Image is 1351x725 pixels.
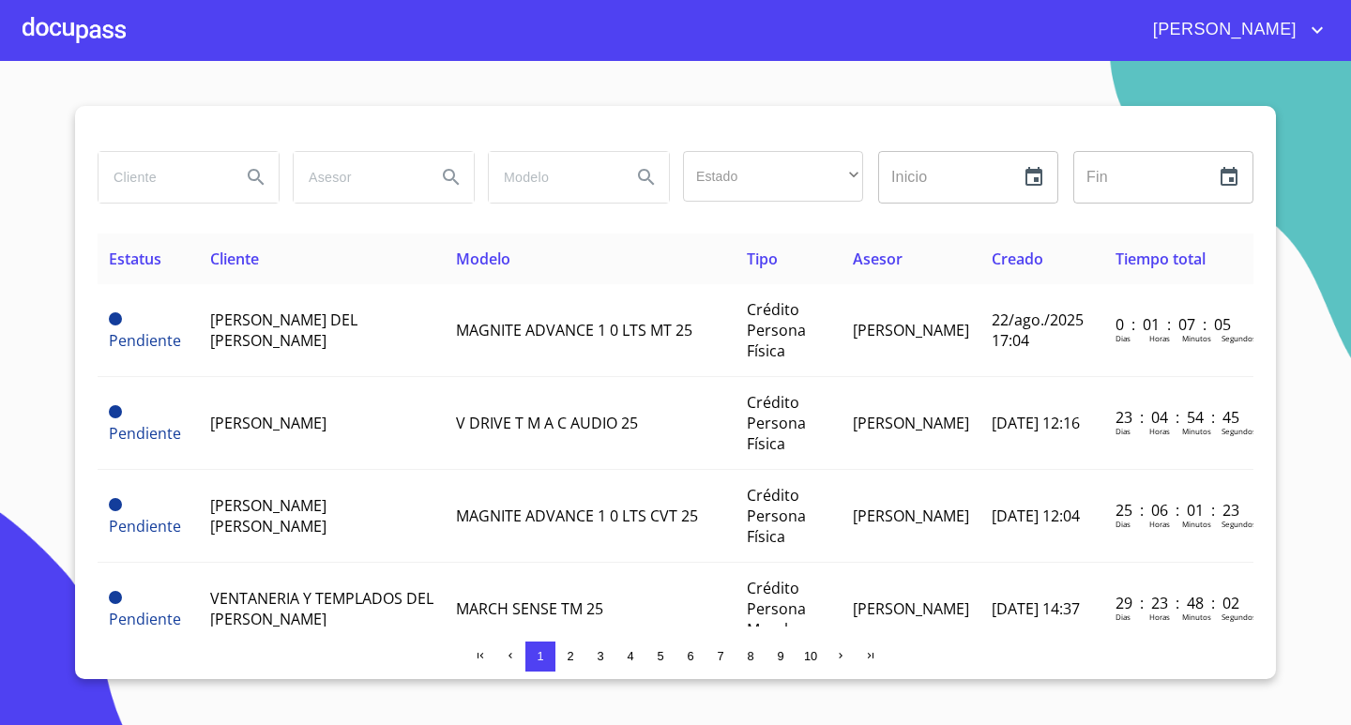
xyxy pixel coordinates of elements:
span: [PERSON_NAME] [853,598,969,619]
span: [PERSON_NAME] [PERSON_NAME] [210,495,326,536]
span: Asesor [853,249,903,269]
button: 6 [675,642,706,672]
span: [PERSON_NAME] [853,506,969,526]
span: Tiempo total [1116,249,1206,269]
span: Pendiente [109,405,122,418]
p: Minutos [1182,519,1211,529]
span: [PERSON_NAME] [1139,15,1306,45]
button: Search [429,155,474,200]
input: search [489,152,616,203]
div: ​ [683,151,863,202]
p: Segundos [1222,612,1256,622]
button: account of current user [1139,15,1328,45]
span: Pendiente [109,498,122,511]
input: search [294,152,421,203]
span: 7 [717,649,723,663]
span: Pendiente [109,330,181,351]
button: 1 [525,642,555,672]
span: 2 [567,649,573,663]
button: 9 [766,642,796,672]
span: Cliente [210,249,259,269]
span: [PERSON_NAME] [210,413,326,433]
span: 8 [747,649,753,663]
p: 25 : 06 : 01 : 23 [1116,500,1242,521]
p: 23 : 04 : 54 : 45 [1116,407,1242,428]
p: Minutos [1182,333,1211,343]
p: Horas [1149,519,1170,529]
p: Horas [1149,426,1170,436]
span: Modelo [456,249,510,269]
span: Crédito Persona Moral [747,578,806,640]
span: MARCH SENSE TM 25 [456,598,603,619]
p: Segundos [1222,333,1256,343]
button: 3 [585,642,615,672]
span: [PERSON_NAME] [853,413,969,433]
p: Dias [1116,333,1131,343]
p: 29 : 23 : 48 : 02 [1116,593,1242,613]
span: 3 [597,649,603,663]
span: MAGNITE ADVANCE 1 0 LTS MT 25 [456,320,692,340]
span: 6 [687,649,693,663]
p: Dias [1116,519,1131,529]
button: 10 [796,642,826,672]
button: Search [624,155,669,200]
p: Horas [1149,333,1170,343]
span: Creado [992,249,1043,269]
span: Crédito Persona Física [747,299,806,361]
span: MAGNITE ADVANCE 1 0 LTS CVT 25 [456,506,698,526]
span: 9 [777,649,783,663]
p: Segundos [1222,426,1256,436]
p: Horas [1149,612,1170,622]
p: 0 : 01 : 07 : 05 [1116,314,1242,335]
span: 5 [657,649,663,663]
span: [DATE] 12:04 [992,506,1080,526]
p: Minutos [1182,426,1211,436]
p: Minutos [1182,612,1211,622]
p: Dias [1116,612,1131,622]
span: Pendiente [109,312,122,325]
button: 4 [615,642,645,672]
span: VENTANERIA Y TEMPLADOS DEL [PERSON_NAME] [210,588,433,629]
span: Crédito Persona Física [747,485,806,547]
button: Search [234,155,279,200]
span: Pendiente [109,591,122,604]
span: Estatus [109,249,161,269]
span: Pendiente [109,609,181,629]
p: Segundos [1222,519,1256,529]
p: Dias [1116,426,1131,436]
span: [PERSON_NAME] [853,320,969,340]
input: search [99,152,226,203]
span: Tipo [747,249,778,269]
span: [DATE] 12:16 [992,413,1080,433]
span: [DATE] 14:37 [992,598,1080,619]
span: [PERSON_NAME] DEL [PERSON_NAME] [210,310,357,351]
span: Crédito Persona Física [747,392,806,454]
button: 2 [555,642,585,672]
span: Pendiente [109,516,181,536]
button: 8 [736,642,766,672]
button: 5 [645,642,675,672]
span: 4 [627,649,633,663]
button: 7 [706,642,736,672]
span: 10 [804,649,817,663]
span: 1 [537,649,543,663]
span: 22/ago./2025 17:04 [992,310,1084,351]
span: Pendiente [109,423,181,444]
span: V DRIVE T M A C AUDIO 25 [456,413,638,433]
